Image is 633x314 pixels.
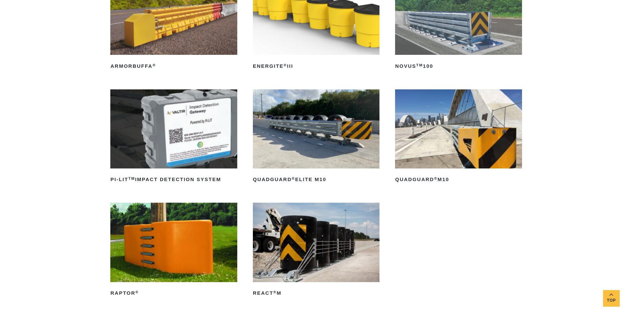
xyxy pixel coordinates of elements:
span: Top [603,297,620,304]
h2: RAPTOR [110,288,237,299]
sup: ® [273,290,277,294]
a: RAPTOR® [110,203,237,298]
a: Top [603,290,620,307]
sup: ® [434,176,437,180]
sup: TM [128,176,135,180]
h2: ArmorBuffa [110,61,237,71]
h2: ENERGITE III [253,61,379,71]
a: QuadGuard®Elite M10 [253,89,379,185]
sup: TM [416,63,423,67]
a: PI-LITTMImpact Detection System [110,89,237,185]
h2: PI-LIT Impact Detection System [110,174,237,185]
h2: REACT M [253,288,379,299]
h2: QuadGuard Elite M10 [253,174,379,185]
sup: ® [136,290,139,294]
sup: ® [292,176,295,180]
h2: QuadGuard M10 [395,174,522,185]
h2: NOVUS 100 [395,61,522,71]
a: REACT®M [253,203,379,298]
sup: ® [153,63,156,67]
sup: ® [284,63,287,67]
a: QuadGuard®M10 [395,89,522,185]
